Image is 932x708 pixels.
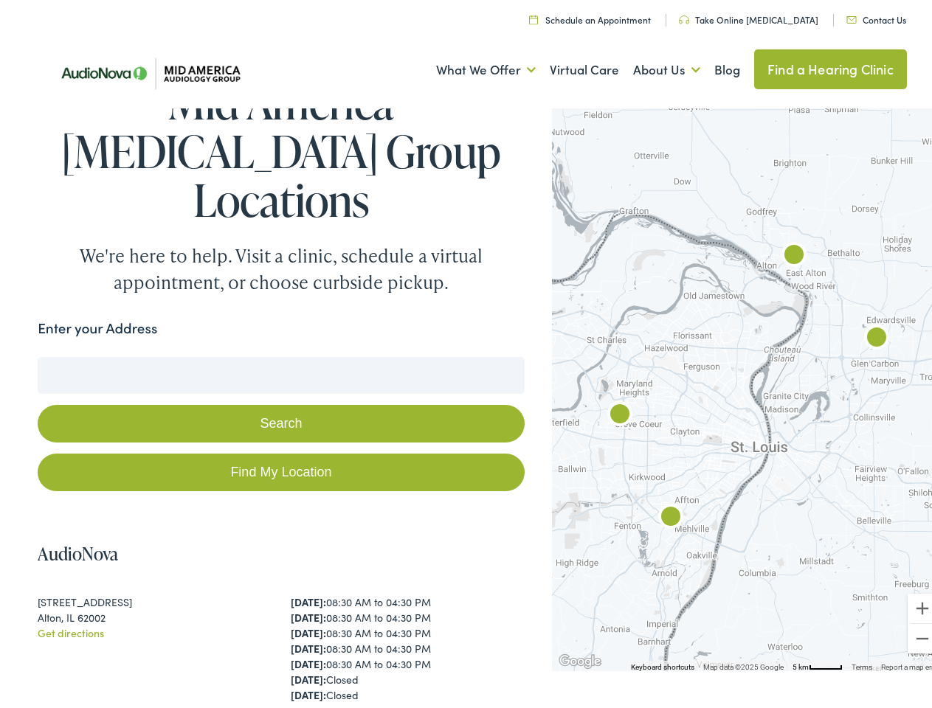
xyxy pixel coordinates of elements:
[291,652,326,667] strong: [DATE]:
[38,74,524,220] h1: Mid America [MEDICAL_DATA] Group Locations
[631,658,694,668] button: Keyboard shortcuts
[38,353,524,389] input: Enter your address or zip code
[436,38,536,93] a: What We Offer
[653,496,688,532] div: AudioNova
[754,45,907,85] a: Find a Hearing Clinic
[38,313,157,335] label: Enter your Address
[291,683,326,698] strong: [DATE]:
[45,238,517,291] div: We're here to help. Visit a clinic, schedule a virtual appointment, or choose curbside pickup.
[679,9,818,21] a: Take Online [MEDICAL_DATA]
[38,537,118,561] a: AudioNova
[556,648,604,667] img: Google
[679,11,689,20] img: utility icon
[529,10,538,20] img: utility icon
[714,38,740,93] a: Blog
[602,394,638,429] div: AudioNova
[38,621,104,636] a: Get directions
[291,590,326,605] strong: [DATE]:
[776,235,812,270] div: AudioNova
[529,9,651,21] a: Schedule an Appointment
[291,590,525,698] div: 08:30 AM to 04:30 PM 08:30 AM to 04:30 PM 08:30 AM to 04:30 PM 08:30 AM to 04:30 PM 08:30 AM to 0...
[556,648,604,667] a: Open this area in Google Maps (opens a new window)
[550,38,619,93] a: Virtual Care
[291,636,326,651] strong: [DATE]:
[38,605,272,621] div: Alton, IL 62002
[788,656,847,667] button: Map Scale: 5 km per 42 pixels
[846,9,906,21] a: Contact Us
[291,621,326,636] strong: [DATE]:
[291,605,326,620] strong: [DATE]:
[859,317,894,353] div: AudioNova
[38,400,524,438] button: Search
[633,38,700,93] a: About Us
[38,449,524,487] a: Find My Location
[793,659,809,667] span: 5 km
[291,667,326,682] strong: [DATE]:
[846,12,857,19] img: utility icon
[38,590,272,605] div: [STREET_ADDRESS]
[703,659,784,667] span: Map data ©2025 Google
[852,659,872,667] a: Terms (opens in new tab)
